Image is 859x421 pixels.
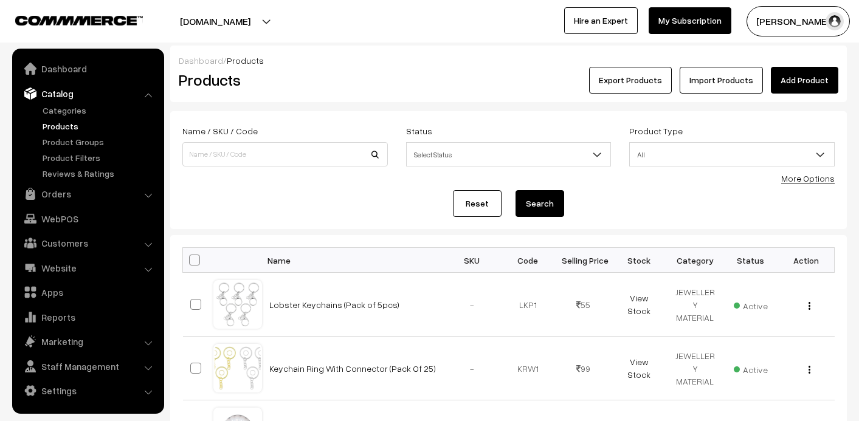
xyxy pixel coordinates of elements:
th: Category [667,248,723,273]
a: Dashboard [15,58,160,80]
img: Menu [809,302,810,310]
input: Name / SKU / Code [182,142,388,166]
a: Import Products [680,67,763,94]
span: Active [734,360,768,376]
button: [DOMAIN_NAME] [137,6,293,36]
td: LKP1 [500,273,556,337]
a: Hire an Expert [564,7,638,34]
span: Products [227,55,264,66]
th: Status [723,248,779,273]
td: JEWELLERY MATERIAL [667,273,723,337]
span: All [630,144,834,165]
label: Product Type [629,125,683,137]
td: JEWELLERY MATERIAL [667,337,723,400]
a: Categories [40,104,160,117]
a: Website [15,257,160,279]
h2: Products [179,70,387,89]
a: Keychain Ring With Connector (Pack Of 25) [269,363,436,374]
a: COMMMERCE [15,12,122,27]
a: Dashboard [179,55,223,66]
a: Reviews & Ratings [40,167,160,180]
button: Search [516,190,564,217]
a: WebPOS [15,208,160,230]
th: Code [500,248,556,273]
a: Apps [15,281,160,303]
th: Action [779,248,835,273]
a: Reset [453,190,502,217]
a: Products [40,120,160,132]
span: All [629,142,835,166]
img: Menu [809,366,810,374]
div: / [179,54,838,67]
a: Customers [15,232,160,254]
img: user [826,12,844,30]
span: Select Status [407,144,611,165]
th: Stock [612,248,668,273]
td: 99 [556,337,612,400]
td: - [444,273,500,337]
label: Status [406,125,432,137]
a: Staff Management [15,355,160,377]
span: Active [734,296,768,312]
a: Catalog [15,83,160,104]
a: Product Groups [40,135,160,148]
a: Marketing [15,330,160,352]
td: KRW1 [500,337,556,400]
span: Select Status [406,142,612,166]
td: - [444,337,500,400]
a: Lobster Keychains (Pack of 5pcs) [269,299,399,310]
th: SKU [444,248,500,273]
img: COMMMERCE [15,16,143,25]
label: Name / SKU / Code [182,125,258,137]
a: Settings [15,380,160,402]
a: My Subscription [649,7,731,34]
td: 55 [556,273,612,337]
a: Reports [15,306,160,328]
a: View Stock [627,357,650,380]
button: [PERSON_NAME]… [747,6,850,36]
a: Product Filters [40,151,160,164]
a: Orders [15,183,160,205]
a: More Options [781,173,835,183]
a: Add Product [771,67,838,94]
a: View Stock [627,293,650,316]
th: Selling Price [556,248,612,273]
button: Export Products [589,67,672,94]
th: Name [262,248,444,273]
